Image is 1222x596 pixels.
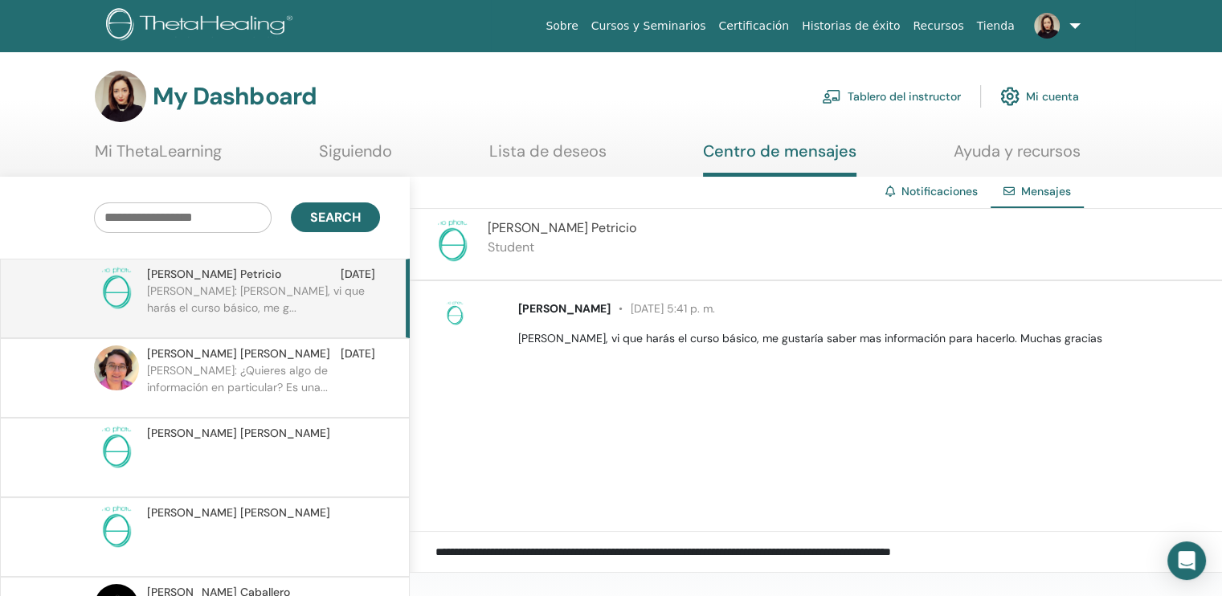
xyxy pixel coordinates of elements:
img: default.jpg [1034,13,1060,39]
a: Sobre [539,11,584,41]
span: [PERSON_NAME] [518,301,611,316]
p: [PERSON_NAME], vi que harás el curso básico, me gustaría saber mas información para hacerlo. Much... [518,330,1204,347]
span: [PERSON_NAME] [PERSON_NAME] [147,345,330,362]
a: Tienda [971,11,1021,41]
img: no-photo.png [430,218,475,263]
a: Centro de mensajes [703,141,856,177]
span: [PERSON_NAME] [PERSON_NAME] [147,425,330,442]
a: Historias de éxito [795,11,906,41]
span: Search [310,209,361,226]
span: [PERSON_NAME] Petricio [488,219,636,236]
a: Cursos y Seminarios [585,11,713,41]
span: [DATE] [341,345,375,362]
a: Ayuda y recursos [954,141,1081,173]
span: [PERSON_NAME] Petricio [147,266,281,283]
h3: My Dashboard [153,82,317,111]
a: Mi ThetaLearning [95,141,222,173]
button: Search [291,202,380,232]
img: no-photo.png [94,425,139,470]
img: no-photo.png [94,504,139,549]
div: Open Intercom Messenger [1167,541,1206,580]
span: [DATE] [341,266,375,283]
img: cog.svg [1000,83,1020,110]
p: [PERSON_NAME]: [PERSON_NAME], vi que harás el curso básico, me g... [147,283,380,331]
a: Certificación [712,11,795,41]
a: Siguiendo [319,141,392,173]
img: default.jpg [94,345,139,390]
img: default.jpg [95,71,146,122]
a: Recursos [906,11,970,41]
a: Tablero del instructor [822,79,961,114]
img: logo.png [106,8,298,44]
a: Lista de deseos [489,141,607,173]
p: [PERSON_NAME]: ¿Quieres algo de información en particular? Es una... [147,362,380,410]
img: no-photo.png [442,300,468,326]
span: [DATE] 5:41 p. m. [611,301,715,316]
p: Student [488,238,636,257]
span: [PERSON_NAME] [PERSON_NAME] [147,504,330,521]
img: no-photo.png [94,266,139,311]
img: chalkboard-teacher.svg [822,89,841,104]
span: Mensajes [1021,184,1071,198]
a: Mi cuenta [1000,79,1079,114]
a: Notificaciones [901,184,978,198]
